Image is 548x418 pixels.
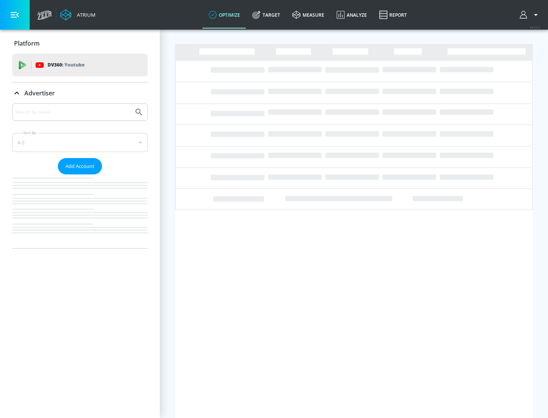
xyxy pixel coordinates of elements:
button: Add Account [58,158,102,174]
a: Target [246,1,286,28]
div: A-Z [12,133,148,152]
p: DV360: [48,61,84,69]
input: Search by name [15,107,131,117]
p: Advertiser [24,89,55,97]
p: Platform [14,39,40,47]
label: Sort By [22,130,38,135]
a: Atrium [60,9,96,21]
div: DV360: Youtube [12,54,148,76]
a: Analyze [330,1,373,28]
div: Advertiser [12,82,148,104]
a: Report [373,1,413,28]
a: measure [286,1,330,28]
a: optimize [202,1,246,28]
span: Add Account [65,162,94,171]
span: v 4.24.0 [530,25,540,29]
div: Atrium [74,11,96,18]
div: Advertiser [12,103,148,248]
p: Youtube [64,61,84,69]
nav: list of Advertiser [12,174,148,248]
div: Platform [12,33,148,54]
